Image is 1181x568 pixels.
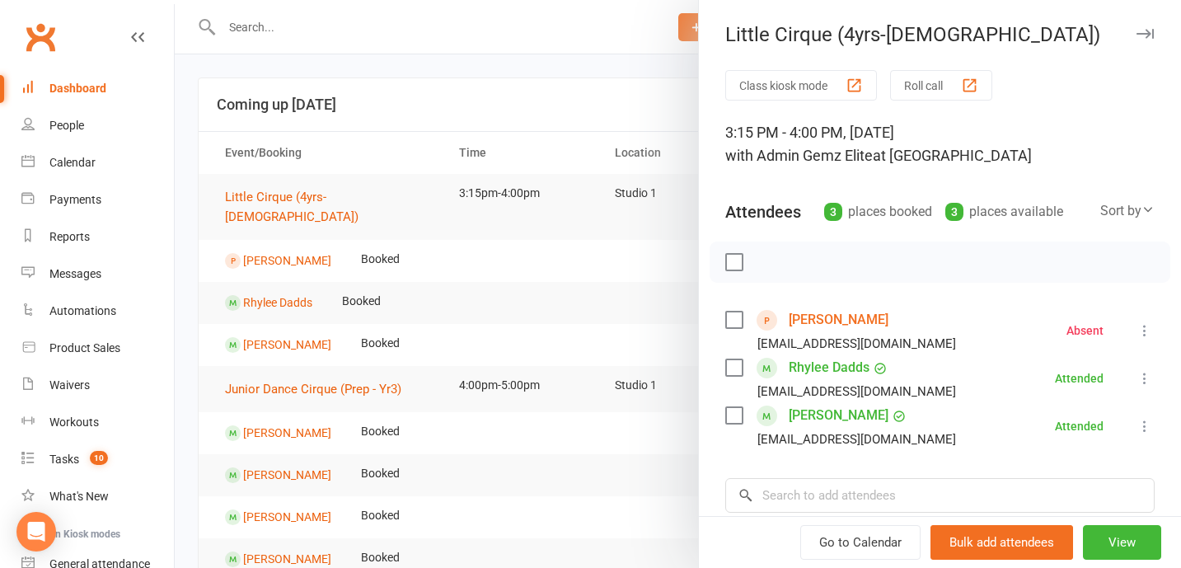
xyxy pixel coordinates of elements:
[49,193,101,206] div: Payments
[21,330,174,367] a: Product Sales
[49,119,84,132] div: People
[1100,200,1155,222] div: Sort by
[725,121,1155,167] div: 3:15 PM - 4:00 PM, [DATE]
[789,402,888,429] a: [PERSON_NAME]
[49,453,79,466] div: Tasks
[20,16,61,58] a: Clubworx
[21,404,174,441] a: Workouts
[21,181,174,218] a: Payments
[49,267,101,280] div: Messages
[21,70,174,107] a: Dashboard
[890,70,992,101] button: Roll call
[945,200,1063,223] div: places available
[945,203,963,221] div: 3
[725,70,877,101] button: Class kiosk mode
[90,451,108,465] span: 10
[21,441,174,478] a: Tasks 10
[49,378,90,392] div: Waivers
[725,147,873,164] span: with Admin Gemz Elite
[49,341,120,354] div: Product Sales
[16,512,56,552] div: Open Intercom Messenger
[49,304,116,317] div: Automations
[21,256,174,293] a: Messages
[21,367,174,404] a: Waivers
[21,107,174,144] a: People
[699,23,1181,46] div: Little Cirque (4yrs-[DEMOGRAPHIC_DATA])
[1055,373,1104,384] div: Attended
[1083,525,1161,560] button: View
[49,490,109,503] div: What's New
[49,82,106,95] div: Dashboard
[800,525,921,560] a: Go to Calendar
[757,381,956,402] div: [EMAIL_ADDRESS][DOMAIN_NAME]
[49,415,99,429] div: Workouts
[1055,420,1104,432] div: Attended
[873,147,1032,164] span: at [GEOGRAPHIC_DATA]
[824,203,842,221] div: 3
[21,293,174,330] a: Automations
[725,478,1155,513] input: Search to add attendees
[725,200,801,223] div: Attendees
[49,156,96,169] div: Calendar
[824,200,932,223] div: places booked
[21,144,174,181] a: Calendar
[21,218,174,256] a: Reports
[789,307,888,333] a: [PERSON_NAME]
[789,354,869,381] a: Rhylee Dadds
[49,230,90,243] div: Reports
[1066,325,1104,336] div: Absent
[21,478,174,515] a: What's New
[930,525,1073,560] button: Bulk add attendees
[757,333,956,354] div: [EMAIL_ADDRESS][DOMAIN_NAME]
[757,429,956,450] div: [EMAIL_ADDRESS][DOMAIN_NAME]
